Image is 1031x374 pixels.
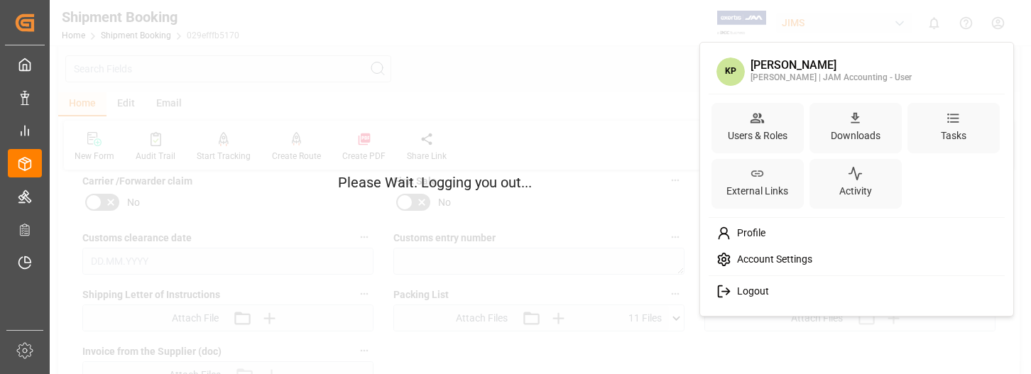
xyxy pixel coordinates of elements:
div: Tasks [938,126,969,146]
div: [PERSON_NAME] | JAM Accounting - User [751,72,912,84]
div: Activity [836,181,875,202]
div: Users & Roles [725,126,790,146]
span: Account Settings [731,253,812,266]
div: Downloads [828,126,883,146]
span: Logout [731,285,769,298]
p: Please Wait. Logging you out... [338,172,693,193]
div: External Links [724,181,791,202]
span: Profile [731,227,765,240]
span: KP [716,57,745,86]
div: [PERSON_NAME] [751,59,912,72]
